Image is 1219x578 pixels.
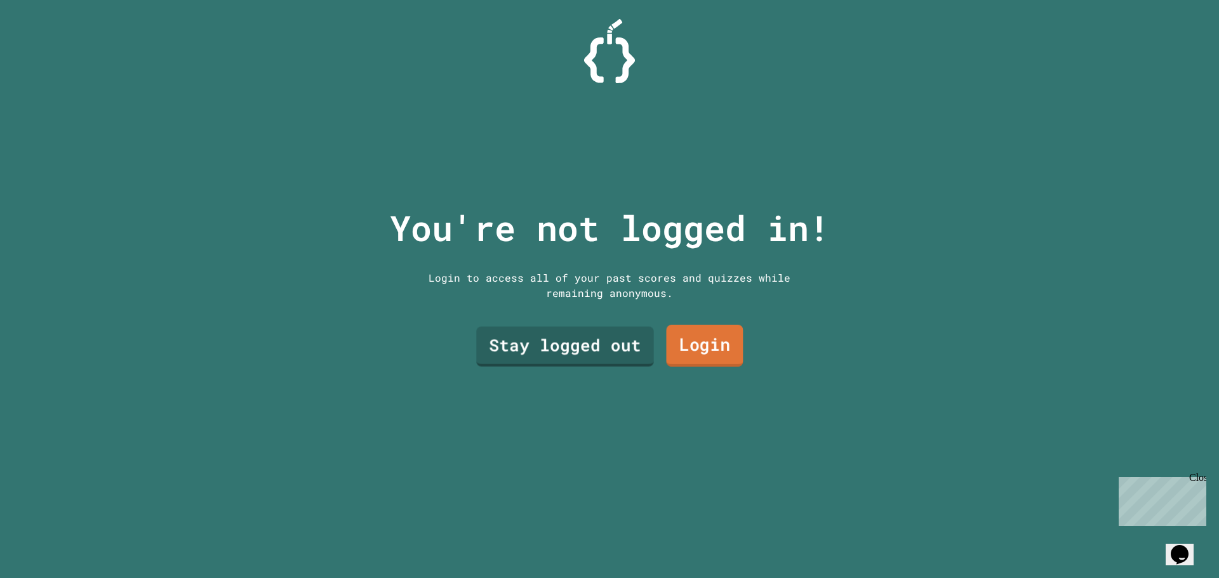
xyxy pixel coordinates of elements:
div: Chat with us now!Close [5,5,88,81]
img: Logo.svg [584,19,635,83]
p: You're not logged in! [390,202,830,254]
a: Login [666,325,743,367]
iframe: chat widget [1166,527,1206,565]
a: Stay logged out [476,327,653,367]
iframe: chat widget [1114,472,1206,526]
div: Login to access all of your past scores and quizzes while remaining anonymous. [419,270,800,301]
